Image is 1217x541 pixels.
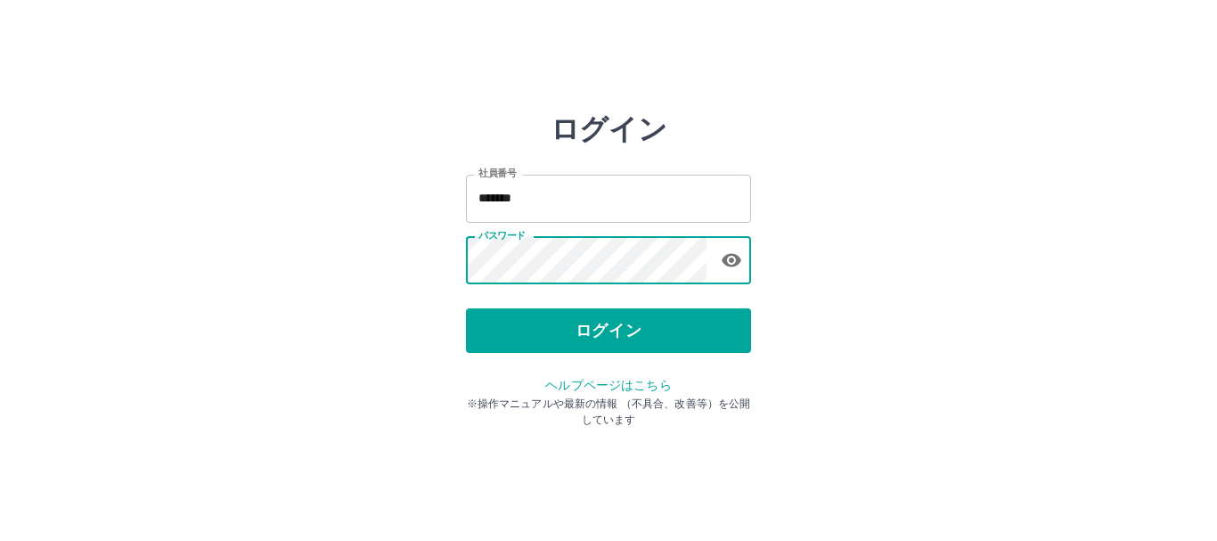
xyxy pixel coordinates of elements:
p: ※操作マニュアルや最新の情報 （不具合、改善等）を公開しています [466,396,751,428]
a: ヘルプページはこちら [545,378,671,392]
label: 社員番号 [478,167,516,180]
label: パスワード [478,229,526,242]
h2: ログイン [551,112,667,146]
button: ログイン [466,308,751,353]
